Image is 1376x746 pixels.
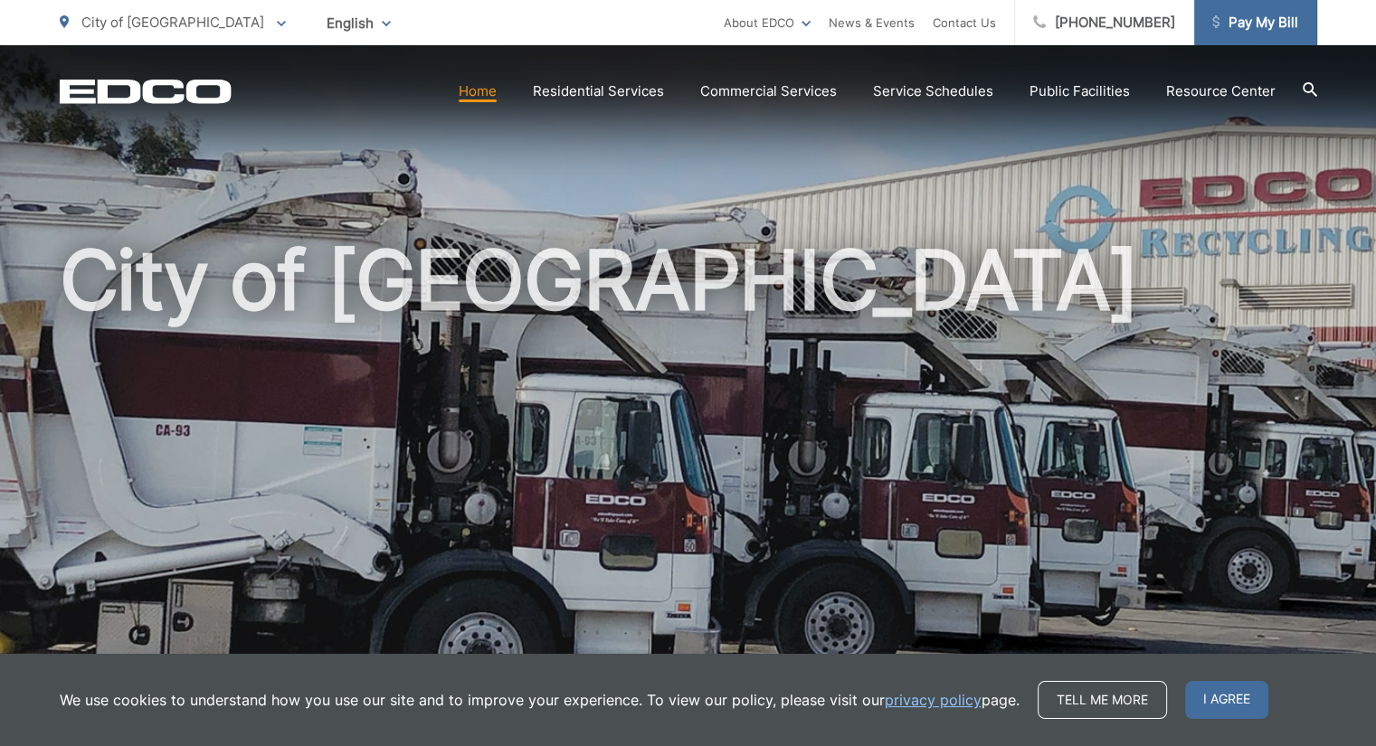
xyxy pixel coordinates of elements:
[1212,12,1298,33] span: Pay My Bill
[724,12,811,33] a: About EDCO
[533,80,664,102] a: Residential Services
[60,689,1020,711] p: We use cookies to understand how you use our site and to improve your experience. To view our pol...
[933,12,996,33] a: Contact Us
[459,80,497,102] a: Home
[1030,80,1130,102] a: Public Facilities
[885,689,982,711] a: privacy policy
[700,80,837,102] a: Commercial Services
[1185,681,1268,719] span: I agree
[60,79,232,104] a: EDCD logo. Return to the homepage.
[873,80,993,102] a: Service Schedules
[81,14,264,31] span: City of [GEOGRAPHIC_DATA]
[1038,681,1167,719] a: Tell me more
[1166,80,1276,102] a: Resource Center
[829,12,915,33] a: News & Events
[313,7,404,39] span: English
